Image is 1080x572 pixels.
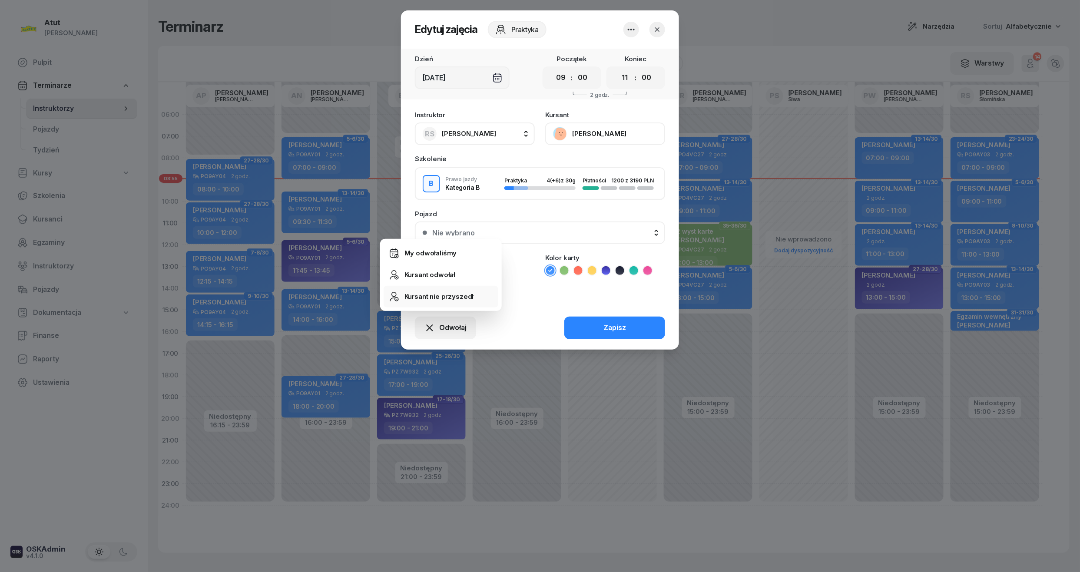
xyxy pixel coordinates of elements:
div: : [635,73,637,83]
button: Zapisz [564,317,665,339]
span: RS [425,130,434,138]
button: [PERSON_NAME] [545,122,665,145]
span: [PERSON_NAME] [442,129,496,138]
button: Odwołaj [415,317,476,339]
button: Nie wybrano [415,222,665,244]
h2: Edytuj zajęcia [415,23,477,36]
div: Kursant odwołał [404,269,456,281]
div: Nie wybrano [432,229,475,236]
button: RS[PERSON_NAME] [415,122,535,145]
div: Kursant nie przyszedł [404,291,474,302]
div: Zapisz [603,322,626,334]
div: : [571,73,573,83]
span: Odwołaj [439,322,467,334]
div: My odwołaliśmy [404,248,457,259]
